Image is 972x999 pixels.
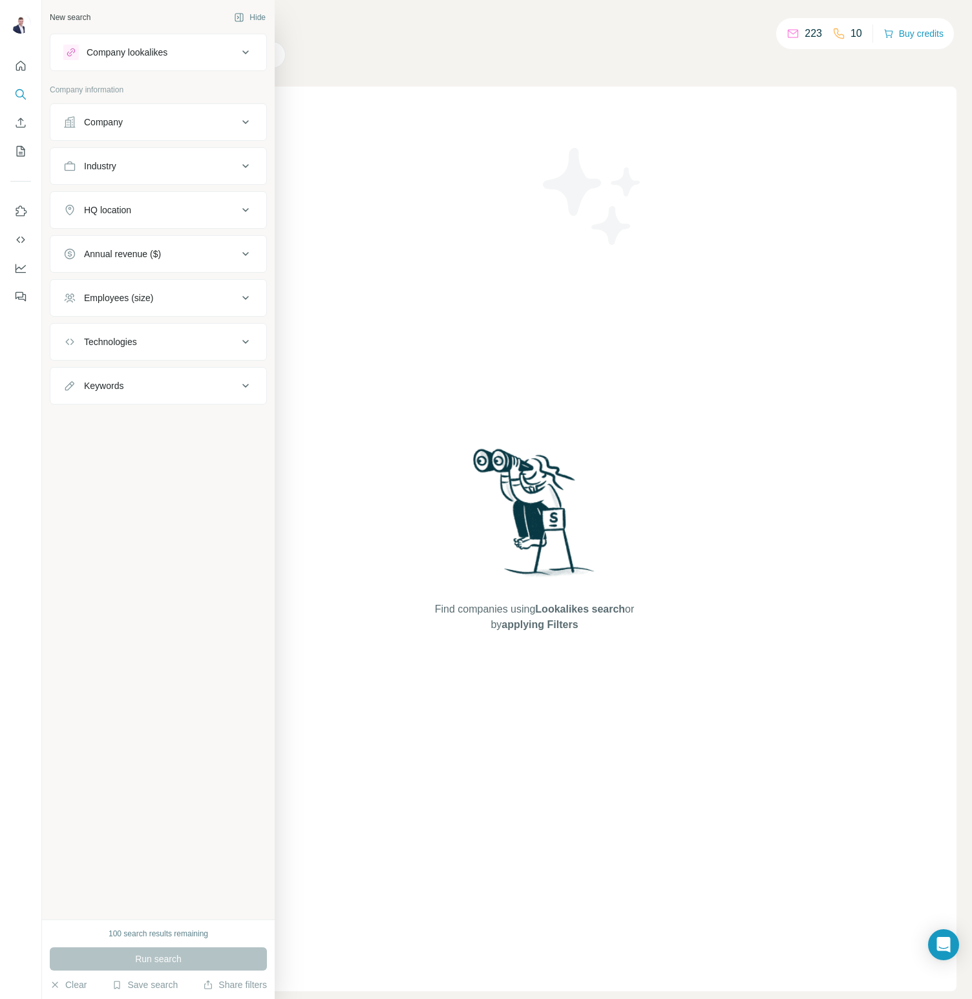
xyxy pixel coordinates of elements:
[805,26,822,41] p: 223
[10,111,31,134] button: Enrich CSV
[10,228,31,251] button: Use Surfe API
[50,12,90,23] div: New search
[50,326,266,357] button: Technologies
[50,195,266,226] button: HQ location
[112,978,178,991] button: Save search
[535,604,625,615] span: Lookalikes search
[50,84,267,96] p: Company information
[50,37,266,68] button: Company lookalikes
[10,83,31,106] button: Search
[50,978,87,991] button: Clear
[84,335,137,348] div: Technologies
[928,929,959,960] div: Open Intercom Messenger
[84,160,116,173] div: Industry
[10,285,31,308] button: Feedback
[109,928,208,940] div: 100 search results remaining
[50,107,266,138] button: Company
[10,54,31,78] button: Quick start
[84,116,123,129] div: Company
[10,13,31,34] img: Avatar
[10,200,31,223] button: Use Surfe on LinkedIn
[84,204,131,216] div: HQ location
[850,26,862,41] p: 10
[534,138,651,255] img: Surfe Illustration - Stars
[50,151,266,182] button: Industry
[10,140,31,163] button: My lists
[502,619,578,630] span: applying Filters
[431,602,638,633] span: Find companies using or by
[84,291,153,304] div: Employees (size)
[112,16,956,34] h4: Search
[225,8,275,27] button: Hide
[50,238,266,269] button: Annual revenue ($)
[84,379,123,392] div: Keywords
[50,282,266,313] button: Employees (size)
[50,370,266,401] button: Keywords
[203,978,267,991] button: Share filters
[467,445,602,589] img: Surfe Illustration - Woman searching with binoculars
[10,257,31,280] button: Dashboard
[87,46,167,59] div: Company lookalikes
[84,247,161,260] div: Annual revenue ($)
[883,25,944,43] button: Buy credits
